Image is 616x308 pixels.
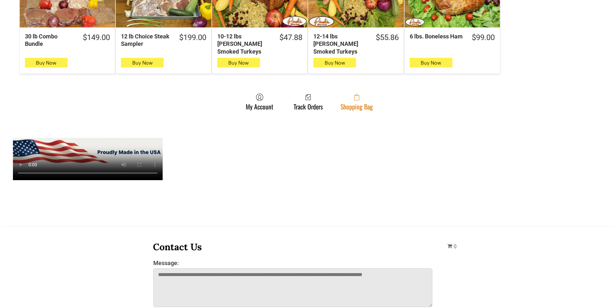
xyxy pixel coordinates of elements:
div: $149.00 [83,33,110,43]
div: $99.00 [472,33,495,43]
span: 0 [454,243,457,250]
button: Buy Now [410,58,452,67]
div: $55.86 [376,33,399,43]
button: Buy Now [313,58,356,67]
a: $149.0030 lb Combo Bundle [20,33,115,48]
a: $47.8810-12 lbs [PERSON_NAME] Smoked Turkeys [212,33,308,55]
div: 30 lb Combo Bundle [25,33,74,48]
div: $47.88 [279,33,302,43]
span: Buy Now [421,60,441,66]
span: Buy Now [325,60,345,66]
a: Track Orders [290,93,326,110]
div: 6 lbs. Boneless Ham [410,33,463,40]
button: Buy Now [121,58,164,67]
a: $55.8612-14 lbs [PERSON_NAME] Smoked Turkeys [308,33,404,55]
a: $199.0012 lb Choice Steak Sampler [116,33,211,48]
button: Buy Now [217,58,260,67]
div: 10-12 lbs [PERSON_NAME] Smoked Turkeys [217,33,271,55]
label: Message: [153,260,433,266]
span: Buy Now [228,60,249,66]
a: $99.006 lbs. Boneless Ham [405,33,500,43]
div: $199.00 [179,33,206,43]
div: 12 lb Choice Steak Sampler [121,33,170,48]
span: Buy Now [36,60,56,66]
a: My Account [243,93,276,110]
span: Buy Now [132,60,153,66]
button: Buy Now [25,58,68,67]
a: Shopping Bag [337,93,376,110]
div: 12-14 lbs [PERSON_NAME] Smoked Turkeys [313,33,367,55]
h3: Contact Us [153,241,433,253]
